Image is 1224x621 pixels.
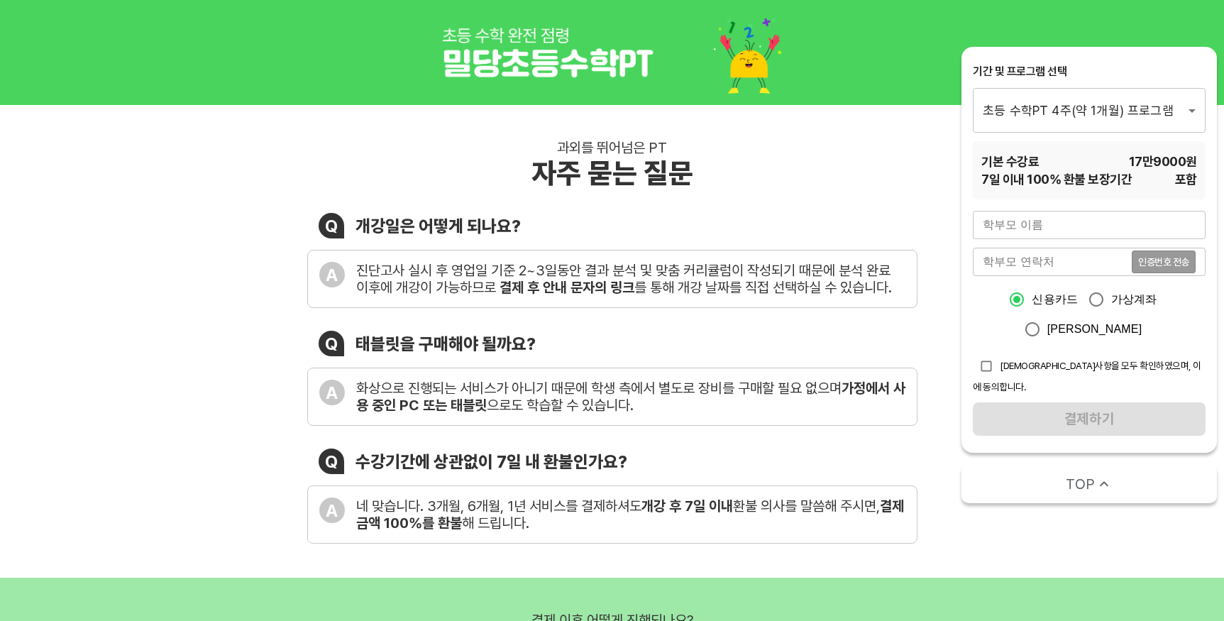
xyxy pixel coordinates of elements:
span: TOP [1066,474,1095,494]
input: 학부모 연락처를 입력해주세요 [973,248,1132,276]
span: [PERSON_NAME] [1047,321,1142,338]
div: 자주 묻는 질문 [531,156,693,190]
span: 포함 [1175,170,1197,188]
div: 개강일은 어떻게 되나요? [355,216,521,236]
div: 초등 수학PT 4주(약 1개월) 프로그램 [973,88,1206,132]
div: A [319,380,345,405]
input: 학부모 이름을 입력해주세요 [973,211,1206,239]
span: 가상계좌 [1111,291,1157,308]
img: 1 [442,11,783,94]
span: [DEMOGRAPHIC_DATA]사항을 모두 확인하였으며, 이에 동의합니다. [973,360,1201,392]
div: 네 맞습니다. 3개월, 6개월, 1년 서비스를 결제하셔도 환불 의사를 말씀해 주시면, 해 드립니다. [356,498,905,532]
div: 진단고사 실시 후 영업일 기준 2~3일동안 결과 분석 및 맞춤 커리큘럼이 작성되기 때문에 분석 완료 이후에 개강이 가능하므로 를 통해 개강 날짜를 직접 선택하실 수 있습니다. [356,262,905,296]
div: A [319,262,345,287]
span: 17만9000 원 [1129,153,1197,170]
div: 기간 및 프로그램 선택 [973,64,1206,79]
span: 신용카드 [1032,291,1078,308]
div: A [319,498,345,523]
b: 결제금액 100%를 환불 [356,498,904,532]
div: Q [319,331,344,356]
div: 과외를 뛰어넘은 PT [557,139,667,156]
b: 결제 후 안내 문자의 링크 [500,279,634,296]
div: 태블릿을 구매해야 될까요? [355,334,536,354]
b: 개강 후 7일 이내 [641,498,733,515]
button: TOP [961,464,1217,503]
div: Q [319,213,344,238]
div: Q [319,449,344,474]
b: 가정에서 사용 중인 PC 또는 태블릿 [356,380,905,414]
span: 7 일 이내 100% 환불 보장기간 [981,170,1132,188]
div: 수강기간에 상관없이 7일 내 환불인가요? [355,451,627,472]
div: 화상으로 진행되는 서비스가 아니기 때문에 학생 측에서 별도로 장비를 구매할 필요 없으며 으로도 학습할 수 있습니다. [356,380,905,414]
span: 기본 수강료 [981,153,1039,170]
